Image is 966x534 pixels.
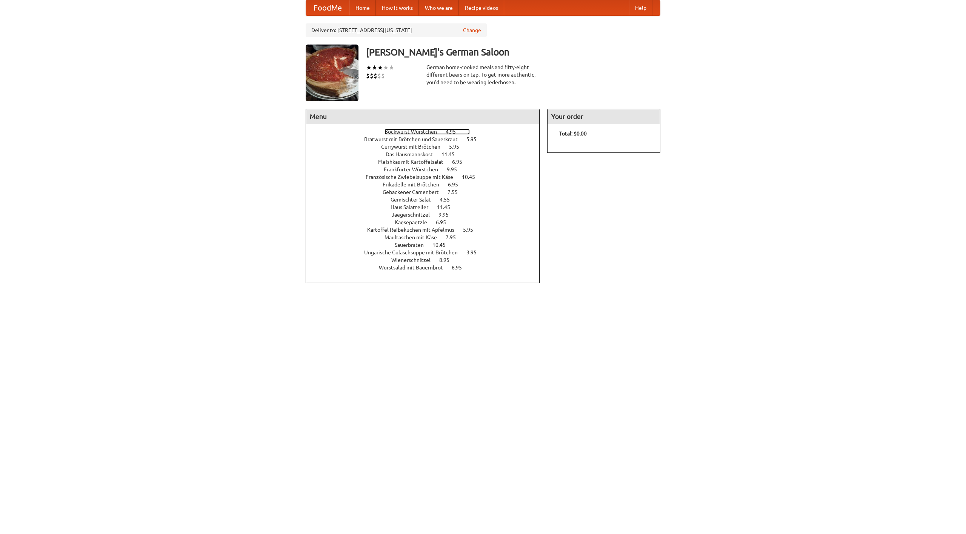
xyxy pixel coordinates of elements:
[441,151,462,157] span: 11.45
[379,265,476,271] a: Wurstsalad mit Bauernbrot 6.95
[384,166,446,172] span: Frankfurter Würstchen
[447,166,465,172] span: 9.95
[366,174,461,180] span: Französische Zwiebelsuppe mit Käse
[426,63,540,86] div: German home-cooked meals and fifty-eight different beers on tap. To get more authentic, you'd nee...
[463,26,481,34] a: Change
[385,234,470,240] a: Maultaschen mit Käse 7.95
[381,72,385,80] li: $
[383,189,446,195] span: Gebackener Camenbert
[629,0,652,15] a: Help
[448,189,465,195] span: 7.55
[367,227,487,233] a: Kartoffel Reibekuchen mit Apfelmus 5.95
[391,257,438,263] span: Wienerschnitzel
[449,144,467,150] span: 5.95
[364,249,465,255] span: Ungarische Gulaschsuppe mit Brötchen
[370,72,374,80] li: $
[385,129,470,135] a: Bockwurst Würstchen 4.95
[383,182,472,188] a: Frikadelle mit Brötchen 6.95
[364,136,491,142] a: Bratwurst mit Brötchen und Sauerkraut 5.95
[448,182,466,188] span: 6.95
[462,174,483,180] span: 10.45
[377,63,383,72] li: ★
[440,197,457,203] span: 4.55
[381,144,473,150] a: Currywurst mit Brötchen 5.95
[446,234,463,240] span: 7.95
[306,23,487,37] div: Deliver to: [STREET_ADDRESS][US_STATE]
[436,219,454,225] span: 6.95
[386,151,440,157] span: Das Hausmannskost
[306,0,349,15] a: FoodMe
[466,136,484,142] span: 5.95
[381,144,448,150] span: Currywurst mit Brötchen
[366,174,489,180] a: Französische Zwiebelsuppe mit Käse 10.45
[389,63,394,72] li: ★
[364,136,465,142] span: Bratwurst mit Brötchen und Sauerkraut
[391,204,436,210] span: Haus Salatteller
[559,131,587,137] b: Total: $0.00
[463,227,481,233] span: 5.95
[383,63,389,72] li: ★
[384,166,471,172] a: Frankfurter Würstchen 9.95
[385,129,445,135] span: Bockwurst Würstchen
[395,242,460,248] a: Sauerbraten 10.45
[383,189,472,195] a: Gebackener Camenbert 7.55
[306,45,358,101] img: angular.jpg
[367,227,462,233] span: Kartoffel Reibekuchen mit Apfelmus
[378,159,451,165] span: Fleishkas mit Kartoffelsalat
[391,257,463,263] a: Wienerschnitzel 8.95
[392,212,437,218] span: Jaegerschnitzel
[452,159,470,165] span: 6.95
[366,63,372,72] li: ★
[438,212,456,218] span: 9.95
[395,219,435,225] span: Kaesepaetzle
[379,265,451,271] span: Wurstsalad mit Bauernbrot
[395,219,460,225] a: Kaesepaetzle 6.95
[446,129,463,135] span: 4.95
[374,72,377,80] li: $
[385,234,445,240] span: Maultaschen mit Käse
[378,159,476,165] a: Fleishkas mit Kartoffelsalat 6.95
[452,265,469,271] span: 6.95
[372,63,377,72] li: ★
[349,0,376,15] a: Home
[548,109,660,124] h4: Your order
[364,249,491,255] a: Ungarische Gulaschsuppe mit Brötchen 3.95
[376,0,419,15] a: How it works
[391,197,438,203] span: Gemischter Salat
[391,197,464,203] a: Gemischter Salat 4.55
[432,242,453,248] span: 10.45
[437,204,458,210] span: 11.45
[466,249,484,255] span: 3.95
[395,242,431,248] span: Sauerbraten
[386,151,469,157] a: Das Hausmannskost 11.45
[439,257,457,263] span: 8.95
[459,0,504,15] a: Recipe videos
[383,182,447,188] span: Frikadelle mit Brötchen
[366,45,660,60] h3: [PERSON_NAME]'s German Saloon
[366,72,370,80] li: $
[391,204,464,210] a: Haus Salatteller 11.45
[419,0,459,15] a: Who we are
[377,72,381,80] li: $
[306,109,539,124] h4: Menu
[392,212,463,218] a: Jaegerschnitzel 9.95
